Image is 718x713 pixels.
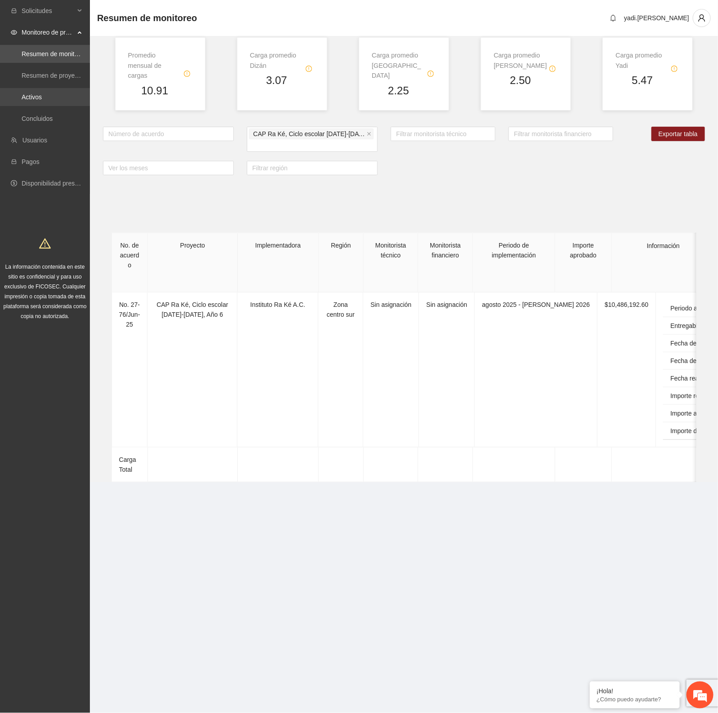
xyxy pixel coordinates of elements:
th: Importe aprobado [555,233,611,292]
button: exclamation-circle [182,68,192,79]
textarea: Escriba su mensaje y pulse “Intro” [4,245,171,277]
h1: 5.47 [615,74,669,87]
h1: 3.07 [250,74,303,87]
span: Monitoreo de proyectos [22,23,75,41]
button: exclamation-circle [547,63,558,74]
a: Usuarios [22,137,47,144]
a: Resumen de proyectos aprobados [22,72,118,79]
th: Periodo de implementación [473,233,555,292]
td: $10,486,192.60 [598,292,656,447]
div: Chatee con nosotros ahora [47,46,151,58]
span: Resumen de monitoreo [97,11,197,25]
span: CAP Ra Ké, Ciclo escolar [DATE]-[DATE], Año 6 [253,129,365,139]
span: Carga promedio Dizán [250,50,303,71]
span: Carga promedio [GEOGRAPHIC_DATA] [372,50,425,81]
th: Proyecto [148,233,238,292]
span: inbox [11,8,17,14]
button: exclamation-circle [669,63,680,74]
span: CAP Ra Ké, Ciclo escolar 2025-2026, Año 6 [249,128,374,139]
td: Sin asignación [419,292,475,447]
a: Activos [22,93,42,101]
a: Disponibilidad presupuestal [22,180,98,187]
td: Sin asignación [363,292,419,447]
span: user [693,14,710,22]
span: bell [607,14,620,22]
button: user [693,9,711,27]
span: close [367,132,371,136]
span: Estamos en línea. [52,120,124,211]
td: CAP Ra Ké, Ciclo escolar [DATE]-[DATE], Año 6 [148,292,238,447]
span: exclamation-circle [426,71,436,77]
span: exclamation-circle [669,66,679,72]
h1: 10.91 [128,84,182,97]
div: ¡Hola! [597,687,673,695]
button: bell [606,11,620,25]
th: Región [319,233,364,292]
span: Solicitudes [22,2,75,20]
span: Carga promedio Yadi [615,50,669,71]
button: exclamation-circle [303,63,314,74]
span: Promedio mensual de cargas [128,50,182,81]
td: Instituto Ra Ké A.C. [237,292,318,447]
span: La información contenida en este sitio es confidencial y para uso exclusivo de FICOSEC. Cualquier... [4,264,87,319]
button: Exportar tabla [651,127,705,141]
a: Concluidos [22,115,53,122]
td: agosto 2025 - [PERSON_NAME] 2026 [475,292,598,447]
th: Monitorista financiero [418,233,473,292]
span: Información [647,241,680,251]
span: Carga promedio [PERSON_NAME] [494,50,547,71]
td: No. 27-76/Jun-25 [112,292,148,447]
td: Zona centro sur [318,292,363,447]
p: ¿Cómo puedo ayudarte? [597,696,673,703]
a: Pagos [22,158,40,165]
h1: 2.25 [372,84,425,97]
h1: 2.50 [494,74,547,87]
span: eye [11,29,17,35]
span: exclamation-circle [182,71,192,77]
span: Exportar tabla [659,129,698,139]
span: yadi.[PERSON_NAME] [624,14,689,22]
th: Implementadora [238,233,319,292]
span: warning [39,238,51,249]
a: Resumen de monitoreo [22,50,87,58]
td: Carga Total [112,447,148,482]
div: Minimizar ventana de chat en vivo [147,4,169,26]
span: exclamation-circle [548,66,557,72]
span: exclamation-circle [304,66,314,72]
th: No. de acuerdo [112,233,148,292]
button: exclamation-circle [425,68,436,79]
th: Monitorista técnico [364,233,419,292]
